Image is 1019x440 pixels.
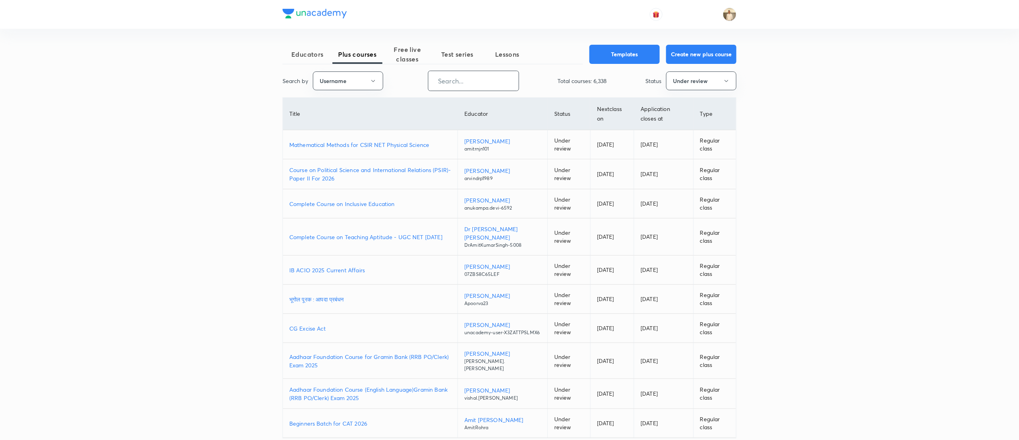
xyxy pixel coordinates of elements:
td: Regular class [693,409,736,438]
td: [DATE] [634,130,693,159]
span: Lessons [482,50,532,59]
td: [DATE] [634,379,693,409]
th: Type [693,98,736,130]
p: AmitRohra [464,424,541,431]
td: [DATE] [590,218,634,256]
input: Search... [428,71,519,91]
p: [PERSON_NAME].[PERSON_NAME] [464,358,541,372]
p: amitrnjn101 [464,145,541,153]
td: Regular class [693,130,736,159]
td: Under review [548,314,591,343]
p: [PERSON_NAME] [464,137,541,145]
td: Under review [548,130,591,159]
button: Create new plus course [666,45,736,64]
button: Under review [666,71,736,90]
td: [DATE] [590,379,634,409]
a: Company Logo [283,9,347,20]
p: Amit [PERSON_NAME] [464,416,541,424]
a: [PERSON_NAME]arvindrp1989 [464,166,541,182]
span: Educators [283,50,332,59]
p: Status [645,77,661,85]
p: Complete Course on Inclusive Education [289,200,451,208]
th: Next class on [590,98,634,130]
td: [DATE] [590,256,634,285]
td: Regular class [693,343,736,379]
td: Regular class [693,379,736,409]
a: [PERSON_NAME]07ZBS8C65LEF [464,262,541,278]
button: avatar [650,8,663,21]
p: [PERSON_NAME] [464,166,541,175]
td: Under review [548,285,591,314]
a: Aadhaar Foundation Course (English Language)Gramin Bank (RRB PO/Clerk) Exam 2025 [289,385,451,402]
td: Regular class [693,314,736,343]
img: Chandrakant Deshmukh [723,8,736,21]
a: Aadhaar Foundation Course for Gramin Bank (RRB PO/Clerk) Exam 2025 [289,353,451,369]
a: Amit [PERSON_NAME]AmitRohra [464,416,541,431]
a: [PERSON_NAME]Apoorva23 [464,291,541,307]
p: Dr [PERSON_NAME] [PERSON_NAME] [464,225,541,242]
p: Apoorva23 [464,300,541,307]
p: [PERSON_NAME] [464,291,541,300]
p: vishal.[PERSON_NAME] [464,394,541,402]
img: Company Logo [283,9,347,18]
td: [DATE] [590,285,634,314]
img: avatar [653,11,660,18]
p: [PERSON_NAME] [464,262,541,271]
p: Complete Course on Teaching Aptitude - UGC NET [DATE] [289,233,451,241]
td: Regular class [693,256,736,285]
td: Under review [548,159,591,189]
p: DrAmitKumarSingh-5008 [464,242,541,249]
th: Title [283,98,458,130]
td: Under review [548,218,591,256]
span: Free live classes [382,45,432,64]
td: [DATE] [634,314,693,343]
td: [DATE] [590,189,634,218]
td: [DATE] [634,409,693,438]
a: [PERSON_NAME]amitrnjn101 [464,137,541,153]
td: [DATE] [590,314,634,343]
a: CG Excise Act [289,324,451,333]
a: Course on Political Science and International Relations (PSIR)-Paper II For 2026 [289,166,451,182]
td: [DATE] [590,159,634,189]
a: Mathematical Methods for CSIR NET Physical Science [289,141,451,149]
td: [DATE] [634,218,693,256]
td: Regular class [693,189,736,218]
td: [DATE] [590,409,634,438]
a: [PERSON_NAME][PERSON_NAME].[PERSON_NAME] [464,349,541,372]
button: Username [313,71,383,90]
p: [PERSON_NAME] [464,386,541,394]
td: [DATE] [590,343,634,379]
a: [PERSON_NAME]unacademy-user-X3ZATTPSLMX6 [464,321,541,336]
p: 07ZBS8C65LEF [464,271,541,278]
td: Regular class [693,285,736,314]
td: [DATE] [634,285,693,314]
th: Status [548,98,591,130]
td: Under review [548,409,591,438]
td: [DATE] [634,343,693,379]
span: Test series [432,50,482,59]
p: [PERSON_NAME] [464,196,541,204]
td: [DATE] [634,256,693,285]
td: [DATE] [634,189,693,218]
p: [PERSON_NAME] [464,321,541,329]
td: Under review [548,189,591,218]
a: IB ACIO 2025 Current Affairs [289,266,451,274]
a: Beginners Batch for CAT 2026 [289,419,451,428]
td: Regular class [693,218,736,256]
span: Plus courses [332,50,382,59]
p: unacademy-user-X3ZATTPSLMX6 [464,329,541,336]
p: Total courses: 6,338 [558,77,607,85]
p: anukampa.devi-6592 [464,204,541,212]
p: arvindrp1989 [464,175,541,182]
button: Templates [589,45,660,64]
p: भूगोल पूरक : आपदा प्रबंधन [289,295,451,303]
td: Under review [548,379,591,409]
th: Application closes at [634,98,693,130]
td: Under review [548,343,591,379]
